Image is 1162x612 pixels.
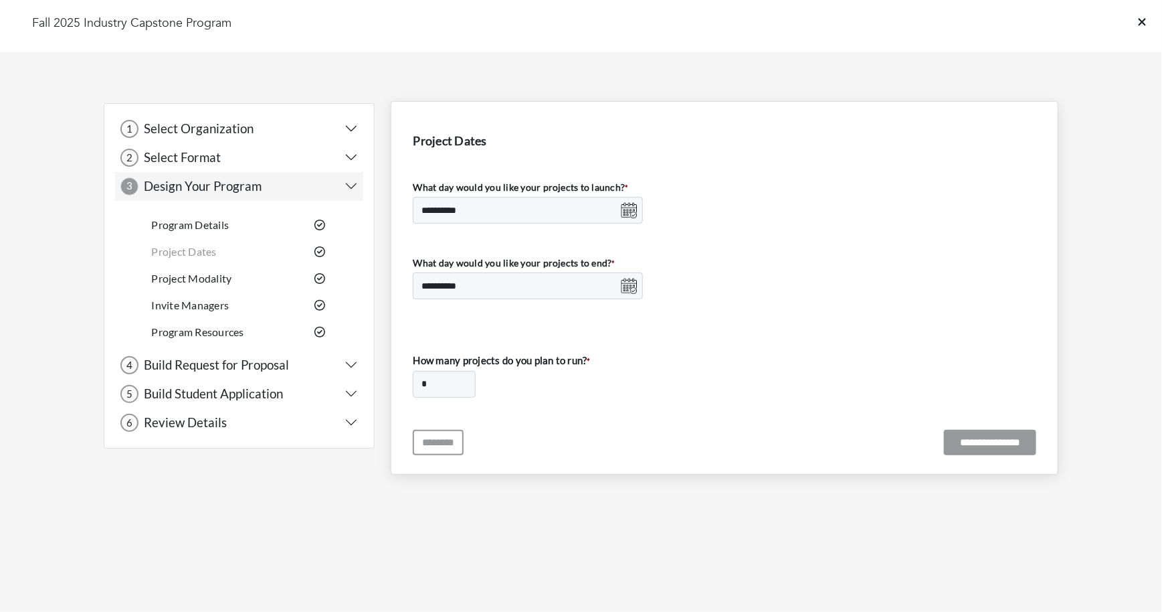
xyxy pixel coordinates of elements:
a: Program Details [151,218,229,231]
abbr: required [625,183,627,192]
label: How many projects do you plan to run? [413,353,591,368]
h5: Select Organization [138,121,254,137]
div: 2 [120,149,138,167]
div: 1 [120,120,138,138]
h5: Review Details [138,415,227,431]
div: 5 [120,385,138,403]
div: 4 [120,356,138,374]
a: Program Resources [151,325,244,338]
button: 2 Select Format [120,149,358,167]
a: Project Dates [151,245,216,258]
h5: Build Student Application [138,386,283,402]
a: Project Modality [151,272,231,285]
h5: Design Your Program [138,179,262,194]
abbr: required [587,356,591,366]
button: 6 Review Details [120,414,358,432]
button: 3 Design Your Program [120,177,358,196]
div: 3 [120,177,138,196]
button: 5 Build Student Application [120,385,358,403]
label: What day would you like your projects to end? [413,256,615,270]
button: 1 Select Organization [120,120,358,138]
h4: Project Dates [413,134,1036,149]
div: 6 [120,414,138,432]
label: What day would you like your projects to launch? [413,180,627,194]
button: 4 Build Request for Proposal [120,356,358,374]
abbr: required [612,259,615,268]
h5: Select Format [138,150,221,165]
h5: Build Request for Proposal [138,358,289,373]
a: Invite Managers [151,299,229,311]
